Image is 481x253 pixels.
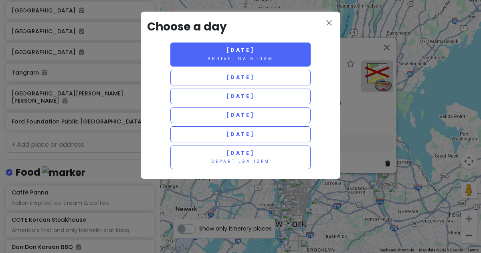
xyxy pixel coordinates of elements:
button: [DATE] [170,70,311,85]
i: close [324,18,334,28]
small: Depart LGA 12pm [211,158,270,164]
h3: Choose a day [147,18,334,36]
span: [DATE] [226,74,255,81]
span: [DATE] [226,47,255,53]
span: [DATE] [226,93,255,99]
span: [DATE] [226,111,255,118]
button: [DATE]Arrive LGA 9:10am [170,43,311,67]
button: close [324,18,334,29]
small: Arrive LGA 9:10am [208,56,273,62]
span: [DATE] [226,131,255,138]
button: [DATE] [170,126,311,142]
button: [DATE] [170,107,311,123]
button: [DATE] [170,89,311,104]
span: [DATE] [226,150,255,156]
button: [DATE]Depart LGA 12pm [170,146,311,170]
